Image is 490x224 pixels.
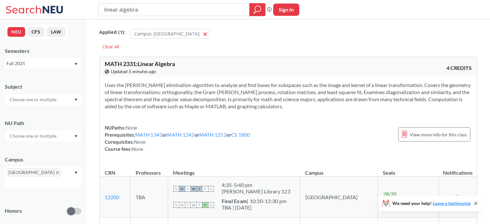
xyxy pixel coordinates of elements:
[105,124,250,152] div: NUPaths: Prerequisites: or or or Corequisites: Course fees:
[132,146,143,152] span: None
[5,167,82,188] div: [GEOGRAPHIC_DATA]X to remove pillDropdown arrow
[105,194,119,200] a: 12200
[105,60,175,67] span: MATH 2331 : Linear Algebra
[6,132,61,140] input: Choose one or multiple
[74,171,78,174] svg: Dropdown arrow
[300,163,378,177] th: Campus
[433,200,471,206] a: Leave a testimonial
[167,132,194,138] a: MATH 1242
[5,156,82,163] div: Campus
[191,186,197,192] span: W
[5,207,22,215] p: Honors
[197,186,202,192] span: T
[179,202,185,208] span: M
[130,163,168,177] th: Professors
[202,186,208,192] span: F
[208,202,214,208] span: S
[99,29,125,36] span: Applied ( 1 ):
[28,27,44,37] button: CPS
[185,202,191,208] span: T
[202,202,208,208] span: F
[6,96,61,103] input: Choose one or multiple
[392,201,471,206] span: We need your help!
[105,169,115,176] div: CRN
[5,120,82,127] div: NU Path
[222,188,290,195] div: [PERSON_NAME] Library 123
[208,186,214,192] span: S
[7,27,25,37] button: NEU
[105,82,472,110] section: Uses the [PERSON_NAME] elimination algorithm to analyze and find bases for subspaces such as the ...
[5,58,82,69] div: Fall 2025Dropdown arrow
[447,64,472,72] span: 4 CREDITS
[273,4,299,16] button: Sign In
[134,139,146,145] span: None
[5,94,82,105] div: Dropdown arrow
[222,198,287,204] div: | 10:30-12:30 pm
[6,60,74,67] div: Fall 2025
[5,83,82,90] div: Subject
[197,202,202,208] span: T
[222,198,247,204] b: Final Exam
[74,63,78,65] svg: Dropdown arrow
[199,132,226,138] a: MATH 1252
[222,182,290,188] div: 4:35 - 5:40 pm
[254,5,261,14] svg: magnifying glass
[191,202,197,208] span: W
[135,132,162,138] a: MATH 1342
[126,125,137,131] span: None
[173,202,179,208] span: S
[173,186,179,192] span: S
[378,163,439,177] th: Seats
[5,131,82,141] div: Dropdown arrow
[74,99,78,101] svg: Dropdown arrow
[131,29,210,39] button: Campus: [GEOGRAPHIC_DATA]
[185,186,191,192] span: T
[103,4,245,15] input: Class, professor, course number, "phrase"
[249,3,265,16] div: magnifying glass
[410,131,467,139] span: View more info for this class
[179,186,185,192] span: M
[6,169,61,176] span: [GEOGRAPHIC_DATA]X to remove pill
[111,68,156,75] span: Updated 5 minutes ago
[168,163,300,177] th: Meetings
[231,132,250,138] a: CS 1800
[56,171,59,174] svg: X to remove pill
[383,191,397,197] span: 28 / 35
[74,135,78,138] svg: Dropdown arrow
[134,31,199,37] span: Campus: [GEOGRAPHIC_DATA]
[439,163,477,177] th: Notifications
[5,47,82,54] div: Semesters
[47,27,65,37] button: LAW
[99,42,122,52] div: Clear All
[222,204,287,211] div: TBA | [DATE]
[300,177,378,218] td: [GEOGRAPHIC_DATA]
[130,177,168,218] td: TBA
